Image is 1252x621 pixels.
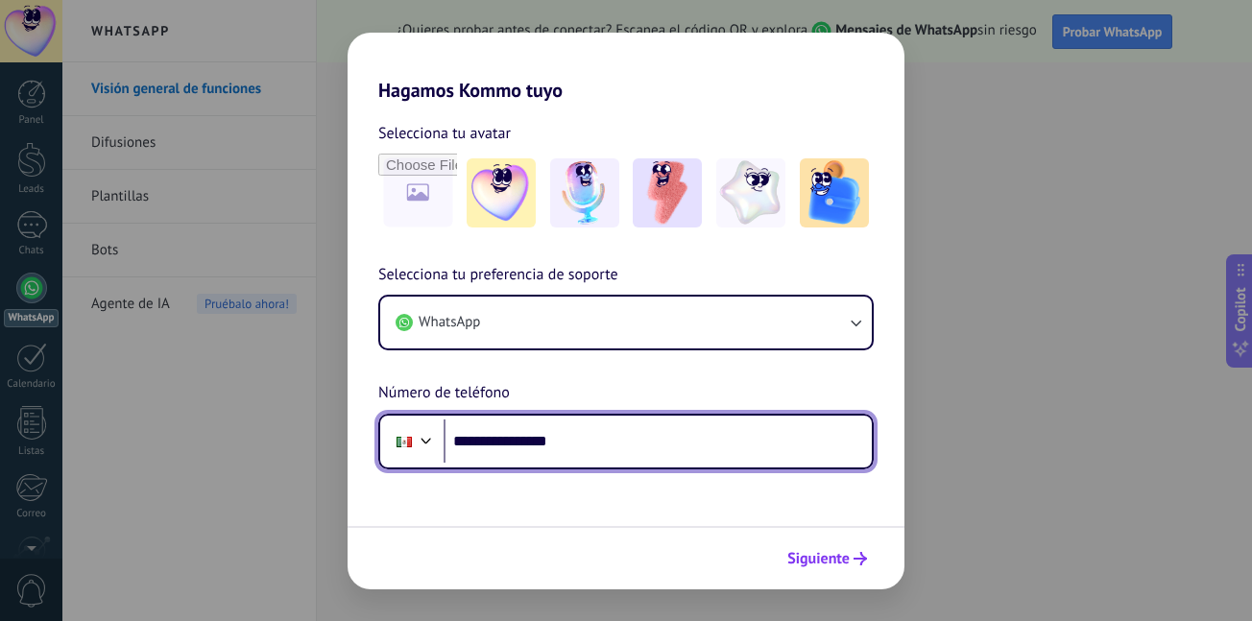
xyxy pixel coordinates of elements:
img: -3.jpeg [633,158,702,227]
span: Número de teléfono [378,381,510,406]
span: Selecciona tu avatar [378,121,511,146]
div: Mexico: + 52 [386,421,422,462]
h2: Hagamos Kommo tuyo [348,33,904,102]
img: -5.jpeg [800,158,869,227]
img: -4.jpeg [716,158,785,227]
img: -1.jpeg [467,158,536,227]
img: -2.jpeg [550,158,619,227]
button: Siguiente [779,542,876,575]
span: Selecciona tu preferencia de soporte [378,263,618,288]
button: WhatsApp [380,297,872,348]
span: WhatsApp [419,313,480,332]
span: Siguiente [787,552,850,565]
